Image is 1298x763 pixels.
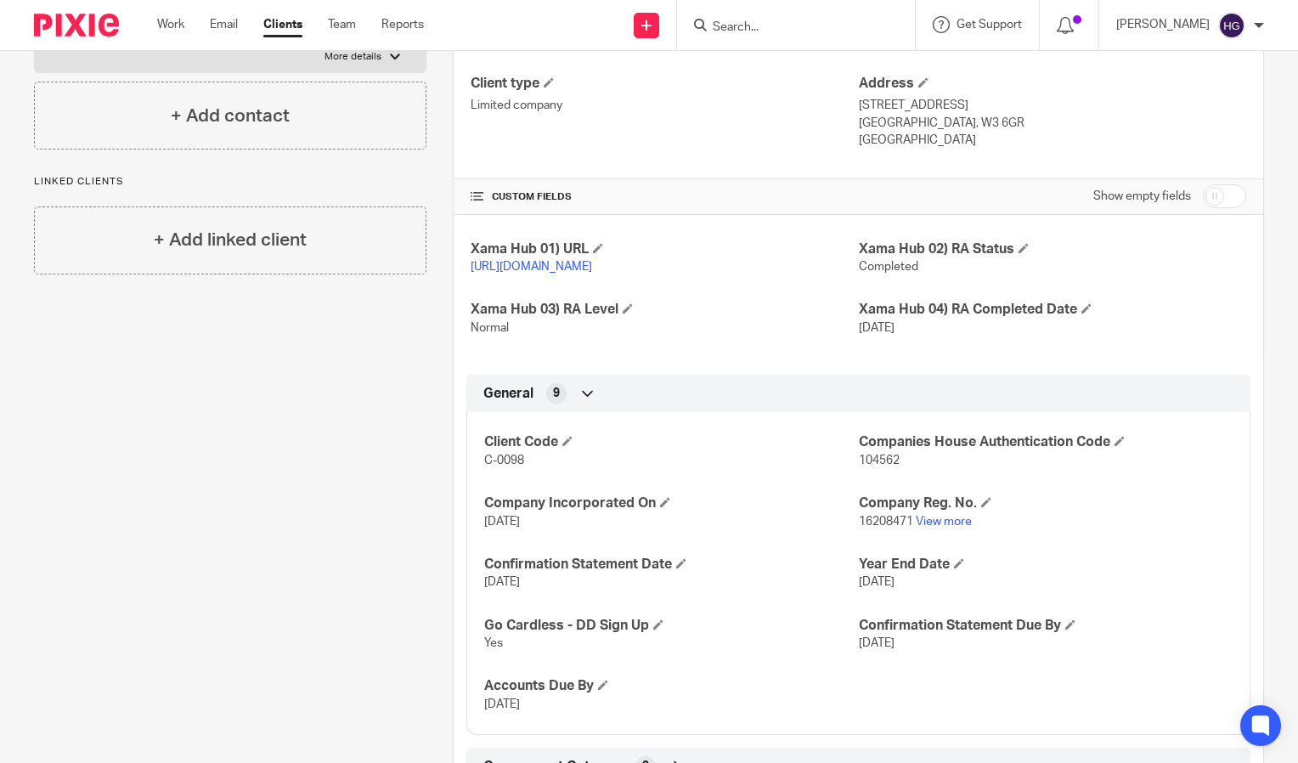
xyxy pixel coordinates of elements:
a: Reports [381,16,424,33]
p: [PERSON_NAME] [1116,16,1210,33]
a: [URL][DOMAIN_NAME] [471,261,592,273]
span: Normal [471,322,509,334]
span: [DATE] [484,516,520,528]
h4: CUSTOM FIELDS [471,190,858,204]
span: 16208471 [859,516,913,528]
h4: Address [859,75,1246,93]
span: [DATE] [484,698,520,710]
h4: Company Reg. No. [859,495,1233,512]
p: Linked clients [34,175,426,189]
h4: Confirmation Statement Due By [859,617,1233,635]
label: Show empty fields [1093,188,1191,205]
h4: Accounts Due By [484,677,858,695]
img: svg%3E [1218,12,1245,39]
span: C-0098 [484,455,524,466]
p: Limited company [471,97,858,114]
span: Get Support [957,19,1022,31]
span: General [483,385,533,403]
span: [DATE] [859,576,894,588]
h4: Xama Hub 03) RA Level [471,301,858,319]
h4: Go Cardless - DD Sign Up [484,617,858,635]
h4: Xama Hub 04) RA Completed Date [859,301,1246,319]
span: 9 [553,385,560,402]
span: [DATE] [859,637,894,649]
h4: Client type [471,75,858,93]
span: [DATE] [859,322,894,334]
a: Team [328,16,356,33]
p: [GEOGRAPHIC_DATA] [859,132,1246,149]
h4: Client Code [484,433,858,451]
h4: Confirmation Statement Date [484,556,858,574]
h4: + Add contact [171,103,290,129]
a: Clients [263,16,302,33]
a: Email [210,16,238,33]
input: Search [711,20,864,36]
span: [DATE] [484,576,520,588]
p: More details [324,50,381,64]
h4: Company Incorporated On [484,495,858,512]
span: Completed [859,261,918,273]
h4: + Add linked client [154,227,307,253]
h4: Xama Hub 02) RA Status [859,240,1246,258]
h4: Year End Date [859,556,1233,574]
img: Pixie [34,14,119,37]
p: [GEOGRAPHIC_DATA], W3 6GR [859,115,1246,132]
a: View more [916,516,972,528]
span: Yes [484,637,503,649]
p: [STREET_ADDRESS] [859,97,1246,114]
h4: Xama Hub 01) URL [471,240,858,258]
span: 104562 [859,455,900,466]
a: Work [157,16,184,33]
h4: Companies House Authentication Code [859,433,1233,451]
